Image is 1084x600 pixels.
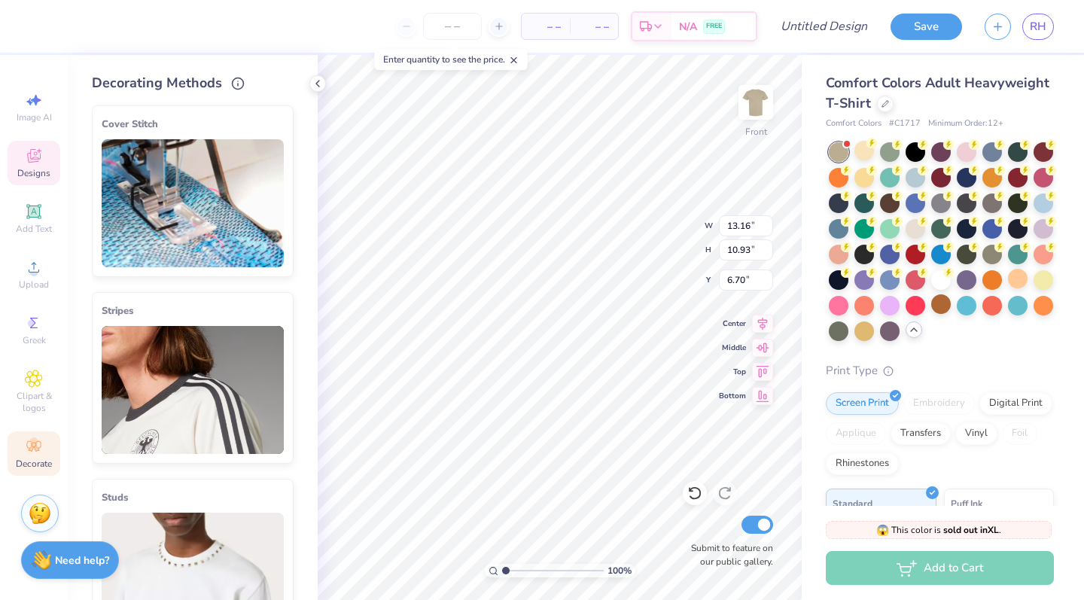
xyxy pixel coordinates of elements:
span: Center [719,318,746,329]
div: Foil [1002,422,1037,445]
div: Transfers [891,422,951,445]
strong: sold out in XL [943,524,999,536]
span: Standard [833,495,872,511]
label: Submit to feature on our public gallery. [683,541,773,568]
div: Print Type [826,362,1054,379]
span: Bottom [719,391,746,401]
div: Front [745,125,767,139]
span: N/A [679,19,697,35]
span: – – [579,19,609,35]
span: This color is . [876,523,1001,537]
span: Image AI [17,111,52,123]
span: Comfort Colors [826,117,882,130]
div: Decorating Methods [92,73,294,93]
div: Applique [826,422,886,445]
span: # C1717 [889,117,921,130]
span: Clipart & logos [8,390,60,414]
div: Rhinestones [826,452,899,475]
img: Cover Stitch [102,139,284,267]
span: 100 % [607,564,632,577]
span: Top [719,367,746,377]
div: Studs [102,489,284,507]
div: Cover Stitch [102,115,284,133]
div: Enter quantity to see the price. [375,49,528,70]
div: Digital Print [979,392,1052,415]
input: – – [423,13,482,40]
div: Embroidery [903,392,975,415]
span: Upload [19,279,49,291]
span: Decorate [16,458,52,470]
span: Minimum Order: 12 + [928,117,1003,130]
span: FREE [706,21,722,32]
span: RH [1030,18,1046,35]
span: Add Text [16,223,52,235]
span: Middle [719,343,746,353]
span: Greek [23,334,46,346]
span: – – [531,19,561,35]
span: Designs [17,167,50,179]
img: Front [741,87,771,117]
input: Untitled Design [769,11,879,41]
div: Screen Print [826,392,899,415]
button: Save [891,14,962,40]
div: Vinyl [955,422,997,445]
span: 😱 [876,523,889,538]
img: Stripes [102,326,284,454]
div: Stripes [102,302,284,320]
span: Comfort Colors Adult Heavyweight T-Shirt [826,74,1049,112]
a: RH [1022,14,1054,40]
span: Puff Ink [951,495,982,511]
strong: Need help? [55,553,109,568]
